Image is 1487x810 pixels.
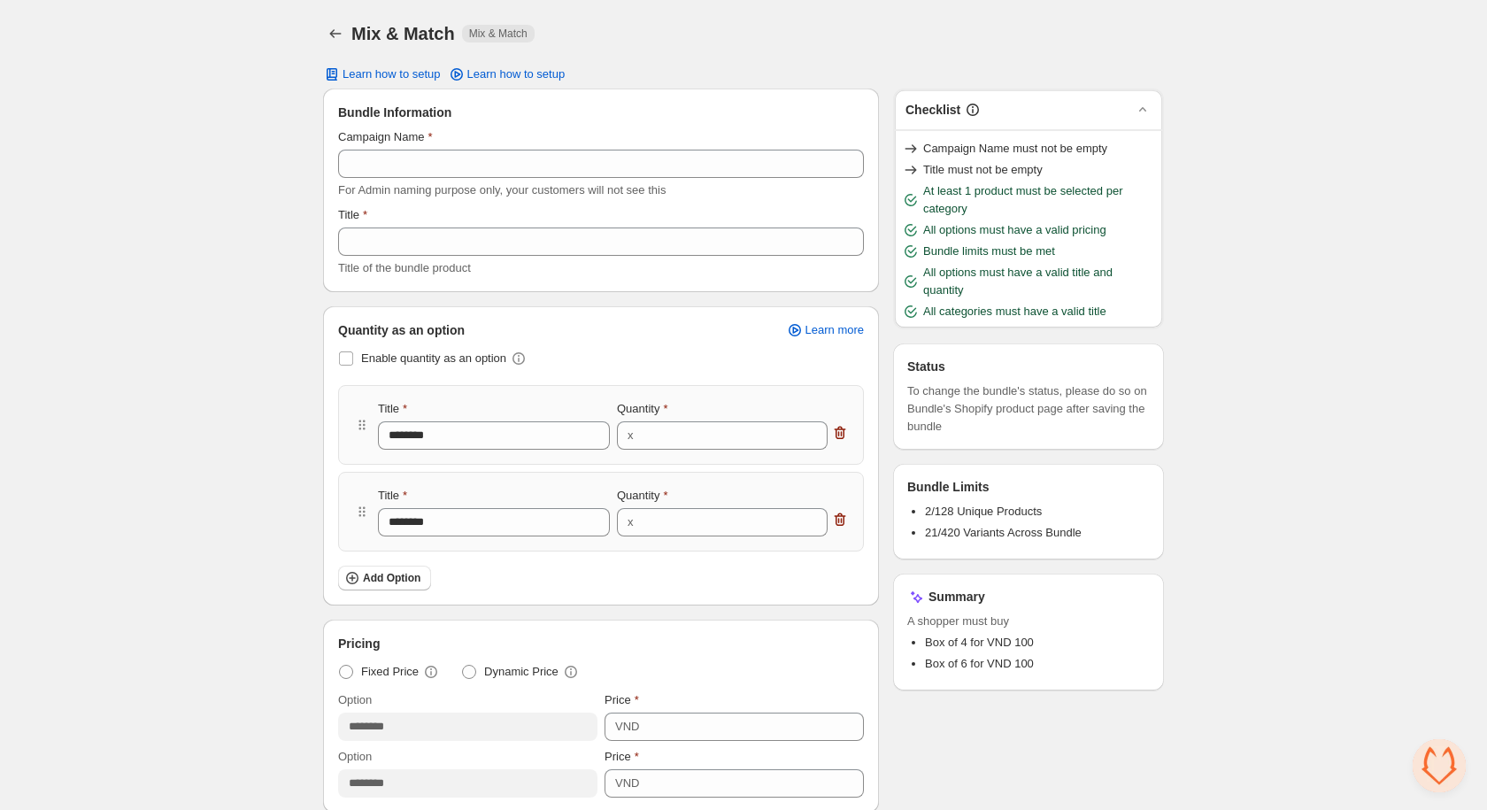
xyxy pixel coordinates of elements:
span: Title of the bundle product [338,261,471,274]
a: Open chat [1413,739,1466,792]
span: Title must not be empty [923,161,1043,179]
label: Price [605,748,639,766]
div: x [628,427,634,444]
span: Enable quantity as an option [361,351,506,365]
span: Pricing [338,635,380,652]
span: A shopper must buy [907,613,1150,630]
span: Learn more [805,323,864,337]
span: At least 1 product must be selected per category [923,182,1155,218]
h3: Status [907,358,945,375]
button: Back [323,21,348,46]
label: Quantity [617,400,667,418]
span: For Admin naming purpose only, your customers will not see this [338,183,666,197]
span: To change the bundle's status, please do so on Bundle's Shopify product page after saving the bundle [907,382,1150,436]
span: Mix & Match [469,27,528,41]
span: All options must have a valid pricing [923,221,1106,239]
label: Quantity [617,487,667,505]
div: VND [615,775,639,792]
a: Learn how to setup [437,62,576,87]
h3: Checklist [905,101,960,119]
button: Learn how to setup [312,62,451,87]
a: Learn more [775,318,874,343]
span: All categories must have a valid title [923,303,1106,320]
span: Add Option [363,571,420,585]
li: Box of 6 for VND 100 [925,655,1150,673]
span: 2/128 Unique Products [925,505,1042,518]
label: Title [338,206,367,224]
button: Add Option [338,566,431,590]
span: Learn how to setup [467,67,566,81]
span: 21/420 Variants Across Bundle [925,526,1082,539]
label: Title [378,487,407,505]
span: Fixed Price [361,663,419,681]
label: Option [338,691,372,709]
h3: Bundle Limits [907,478,990,496]
label: Title [378,400,407,418]
span: Learn how to setup [343,67,441,81]
span: Quantity as an option [338,321,465,339]
label: Campaign Name [338,128,433,146]
span: All options must have a valid title and quantity [923,264,1155,299]
h1: Mix & Match [351,23,455,44]
span: Bundle limits must be met [923,243,1055,260]
h3: Summary [928,588,985,606]
div: VND [615,718,639,736]
span: Campaign Name must not be empty [923,140,1107,158]
span: Bundle Information [338,104,451,121]
label: Option [338,748,372,766]
span: Dynamic Price [484,663,559,681]
li: Box of 4 for VND 100 [925,634,1150,652]
label: Price [605,691,639,709]
div: x [628,513,634,531]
